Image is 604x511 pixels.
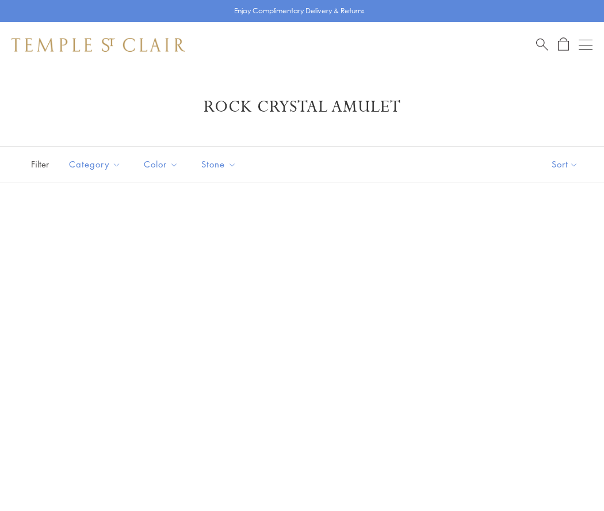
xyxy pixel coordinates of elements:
[558,37,569,52] a: Open Shopping Bag
[12,38,185,52] img: Temple St. Clair
[536,37,548,52] a: Search
[579,38,592,52] button: Open navigation
[135,151,187,177] button: Color
[63,157,129,171] span: Category
[60,151,129,177] button: Category
[138,157,187,171] span: Color
[196,157,245,171] span: Stone
[29,97,575,117] h1: Rock Crystal Amulet
[526,147,604,182] button: Show sort by
[234,5,365,17] p: Enjoy Complimentary Delivery & Returns
[193,151,245,177] button: Stone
